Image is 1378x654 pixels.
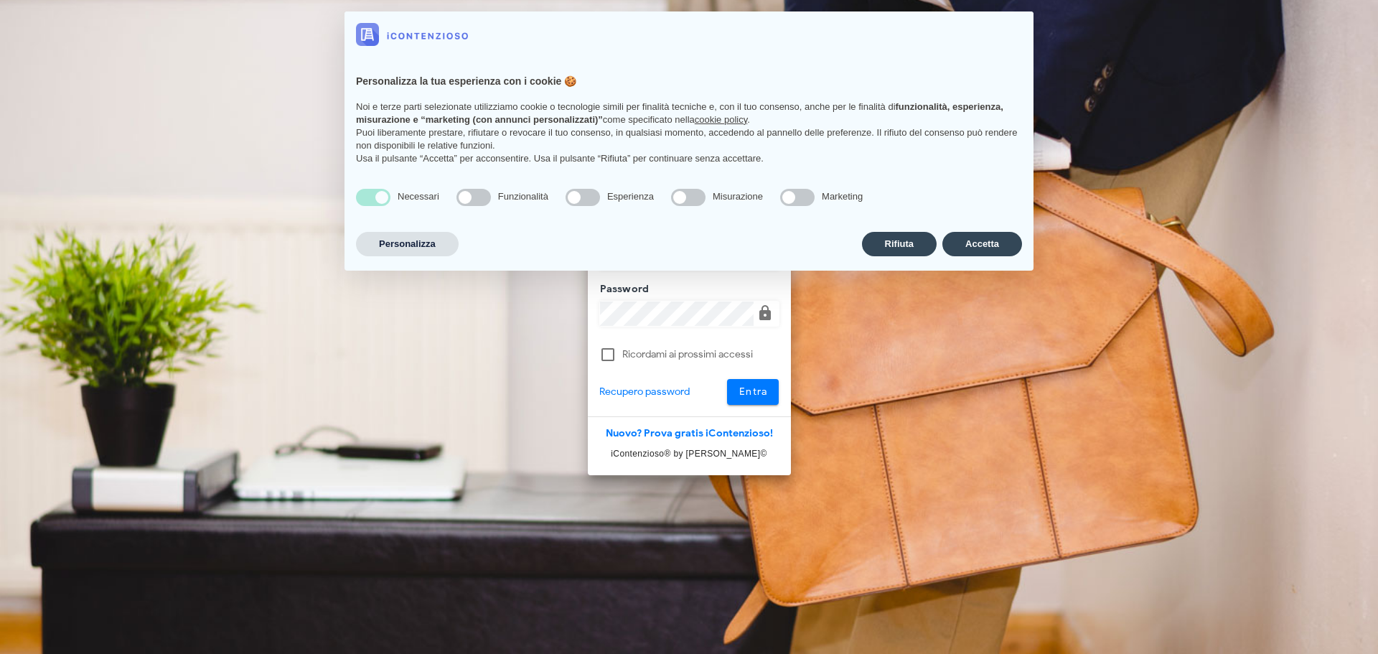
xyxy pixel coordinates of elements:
[942,232,1022,256] button: Accetta
[599,384,690,400] a: Recupero password
[588,447,791,461] p: iContenzioso® by [PERSON_NAME]©
[822,191,863,202] span: Marketing
[739,386,768,398] span: Entra
[622,347,779,362] label: Ricordami ai prossimi accessi
[596,282,650,296] label: Password
[713,191,763,202] span: Misurazione
[727,379,779,405] button: Entra
[862,232,937,256] button: Rifiuta
[607,191,654,202] span: Esperienza
[398,191,439,202] span: Necessari
[356,23,468,46] img: logo
[606,427,773,439] a: Nuovo? Prova gratis iContenzioso!
[356,152,1022,165] p: Usa il pulsante “Accetta” per acconsentire. Usa il pulsante “Rifiuta” per continuare senza accett...
[356,126,1022,152] p: Puoi liberamente prestare, rifiutare o revocare il tuo consenso, in qualsiasi momento, accedendo ...
[498,191,548,202] span: Funzionalità
[356,101,1003,125] strong: funzionalità, esperienza, misurazione e “marketing (con annunci personalizzati)”
[695,114,747,125] a: cookie policy - il link si apre in una nuova scheda
[356,75,1022,89] h2: Personalizza la tua esperienza con i cookie 🍪
[356,232,459,256] button: Personalizza
[356,101,1022,126] p: Noi e terze parti selezionate utilizziamo cookie o tecnologie simili per finalità tecniche e, con...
